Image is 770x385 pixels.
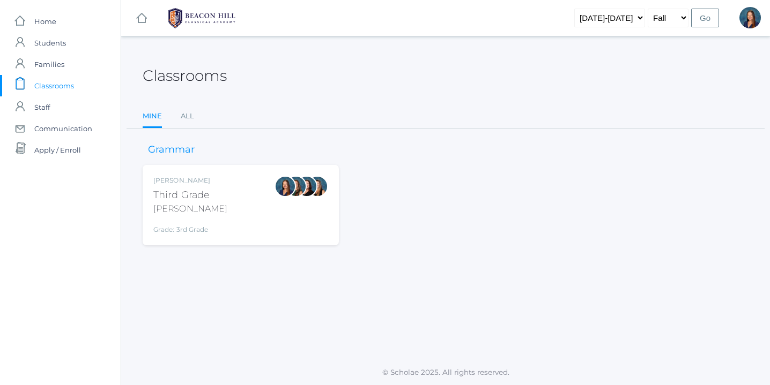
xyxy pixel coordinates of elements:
[296,176,317,197] div: Katie Watters
[34,11,56,32] span: Home
[121,367,770,378] p: © Scholae 2025. All rights reserved.
[153,220,227,235] div: Grade: 3rd Grade
[143,145,200,155] h3: Grammar
[285,176,307,197] div: Andrea Deutsch
[34,139,81,161] span: Apply / Enroll
[153,188,227,202] div: Third Grade
[34,118,92,139] span: Communication
[691,9,719,27] input: Go
[153,202,227,215] div: [PERSON_NAME]
[739,7,761,28] div: Lori Webster
[34,32,66,54] span: Students
[275,176,296,197] div: Lori Webster
[153,176,227,185] div: [PERSON_NAME]
[34,75,74,96] span: Classrooms
[181,105,194,127] a: All
[143,105,162,129] a: Mine
[143,67,227,84] h2: Classrooms
[34,54,64,75] span: Families
[34,96,50,118] span: Staff
[307,176,328,197] div: Juliana Fowler
[161,5,242,32] img: BHCALogos-05-308ed15e86a5a0abce9b8dd61676a3503ac9727e845dece92d48e8588c001991.png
